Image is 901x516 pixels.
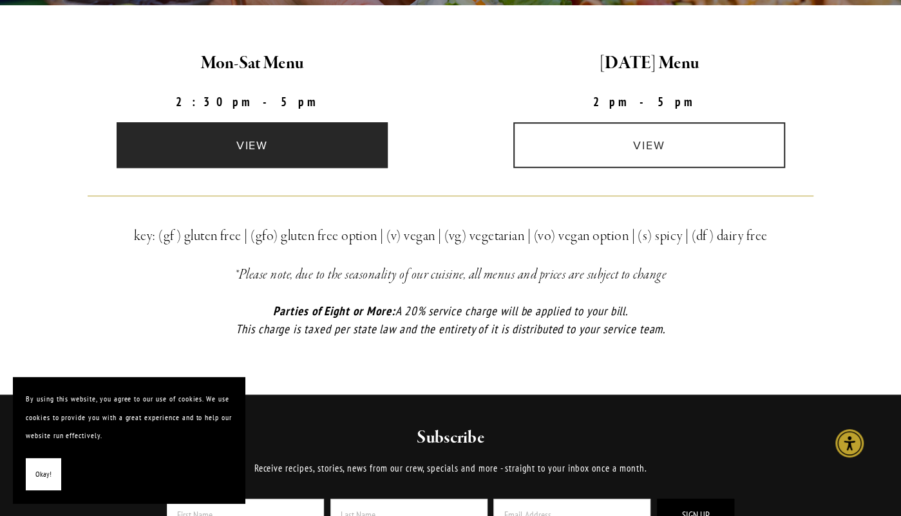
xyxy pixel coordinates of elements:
[593,94,705,109] strong: 2pm-5pm
[88,225,813,248] h3: key: (gf) gluten free | (gfo) gluten free option | (v) vegan | (vg) vegetarian | (vo) vegan optio...
[273,303,395,318] em: Parties of Eight or More:
[13,377,245,503] section: Cookie banner
[35,465,52,484] span: Okay!
[117,122,388,168] a: view
[64,50,440,77] h2: Mon-Sat Menu
[142,461,759,476] p: Receive recipes, stories, news from our crew, specials and more - straight to your inbox once a m...
[513,122,785,168] a: view
[142,427,759,450] h2: Subscribe
[234,266,667,284] em: *Please note, due to the seasonality of our cuisine, all menus and prices are subject to change
[835,429,864,457] div: Accessibility Menu
[26,458,61,491] button: Okay!
[236,303,665,337] em: A 20% service charge will be applied to your bill. This charge is taxed per state law and the ent...
[176,94,329,109] strong: 2:30pm-5pm
[462,50,837,77] h2: [DATE] Menu
[26,390,232,445] p: By using this website, you agree to our use of cookies. We use cookies to provide you with a grea...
